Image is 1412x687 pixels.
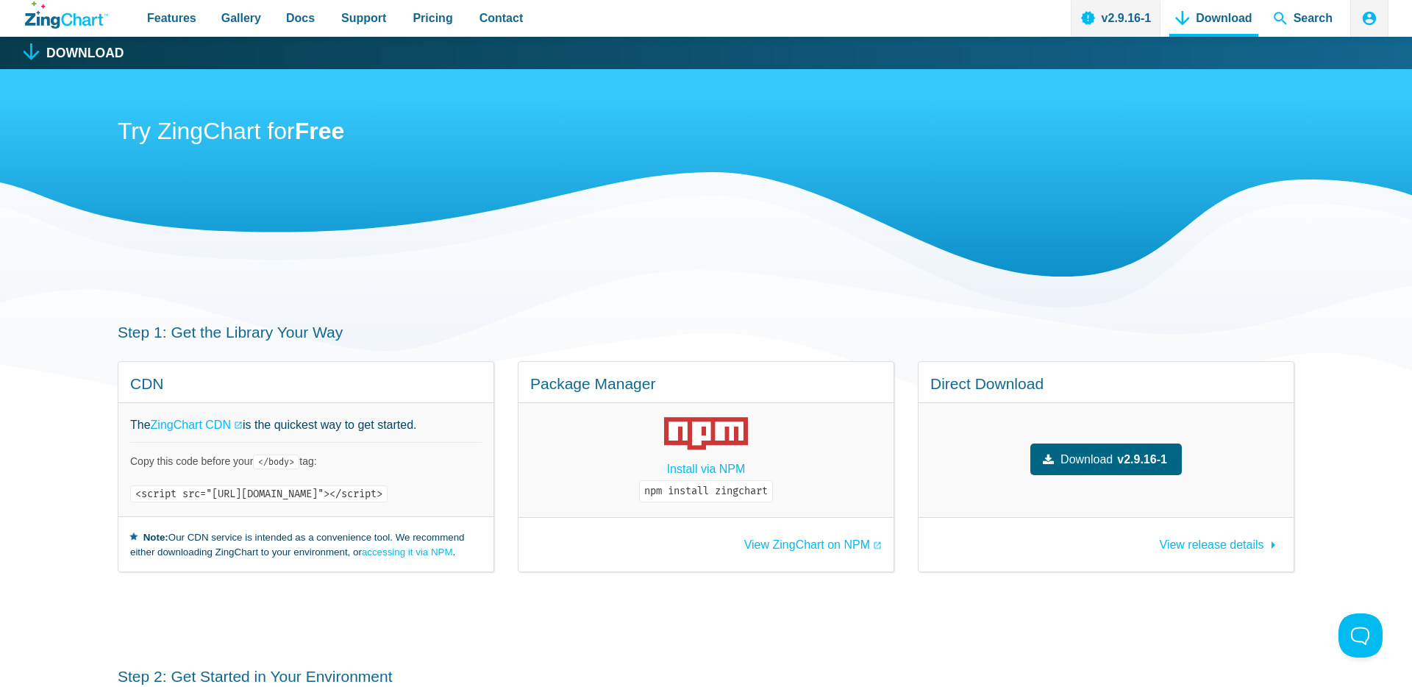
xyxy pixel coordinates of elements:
[46,47,124,60] h1: Download
[1338,613,1383,658] iframe: Toggle Customer Support
[130,455,482,469] p: Copy this code before your tag:
[25,1,108,29] a: ZingChart Logo. Click to return to the homepage
[286,8,315,28] span: Docs
[413,8,452,28] span: Pricing
[118,116,1294,149] h2: Try ZingChart for
[130,529,482,560] small: Our CDN service is intended as a convenience tool. We recommend either downloading ZingChart to y...
[667,459,746,479] a: Install via NPM
[221,8,261,28] span: Gallery
[130,485,388,502] code: <script src="[URL][DOMAIN_NAME]"></script>
[744,539,882,551] a: View ZingChart on NPM
[639,480,773,502] code: npm install zingchart
[1160,538,1264,551] span: View release details
[479,8,524,28] span: Contact
[130,415,482,435] p: The is the quickest way to get started.
[1060,449,1113,469] span: Download
[1030,444,1182,475] a: Downloadv2.9.16-1
[143,532,168,543] strong: Note:
[130,374,482,394] h4: CDN
[295,118,345,144] strong: Free
[1160,531,1282,551] a: View release details
[1117,449,1167,469] strong: v2.9.16-1
[930,374,1282,394] h4: Direct Download
[341,8,386,28] span: Support
[530,374,882,394] h4: Package Manager
[362,547,453,558] a: accessing it via NPM
[151,415,243,435] a: ZingChart CDN
[118,666,1294,686] h3: Step 2: Get Started in Your Environment
[147,8,196,28] span: Features
[253,455,299,469] code: </body>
